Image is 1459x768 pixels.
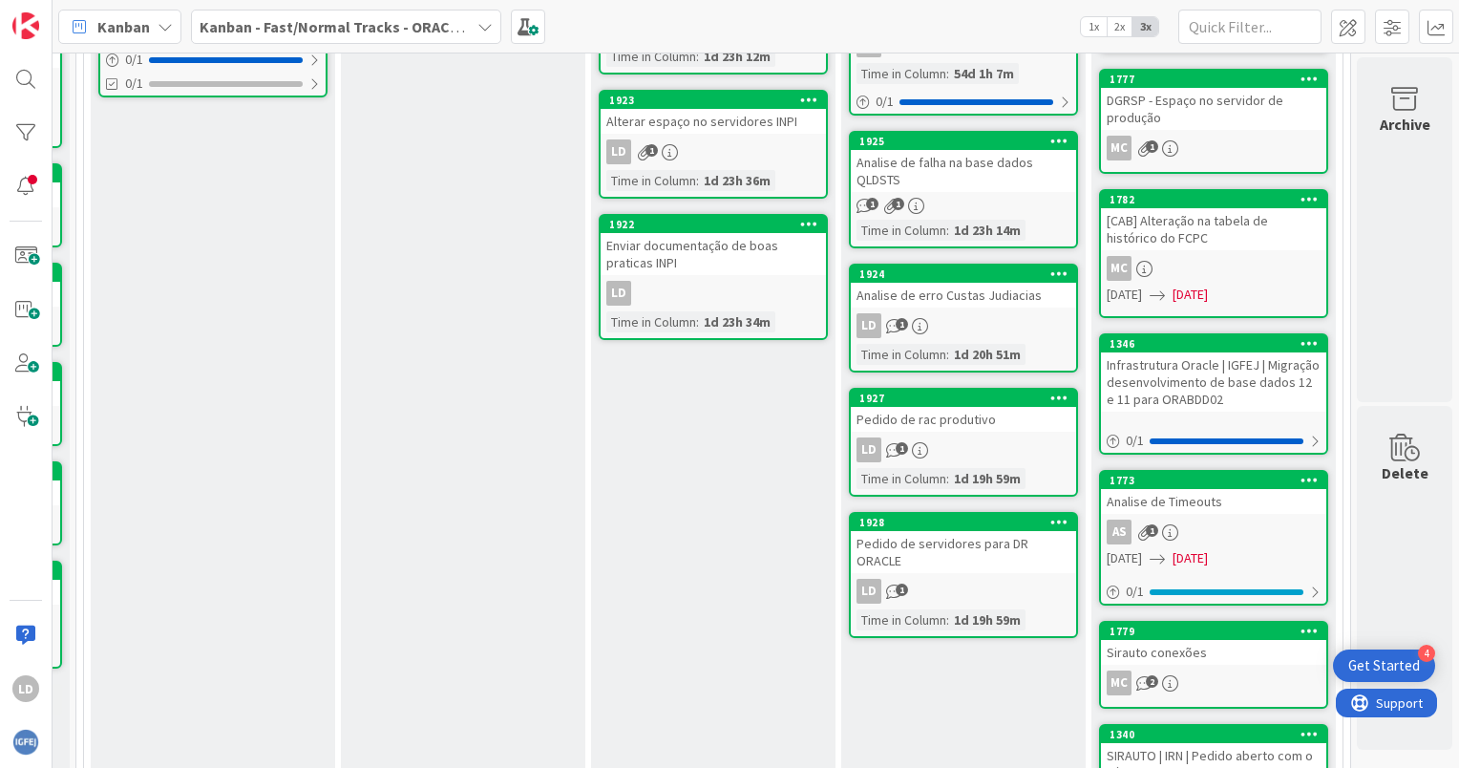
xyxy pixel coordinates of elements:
div: 1346 [1110,337,1326,351]
span: 2 [1146,675,1158,688]
span: 1x [1081,17,1107,36]
div: 1924 [851,266,1076,283]
div: 1d 23h 34m [699,311,775,332]
div: 1927 [859,392,1076,405]
a: 1779Sirauto conexõesMC [1099,621,1328,709]
span: 0/1 [125,74,143,94]
div: Analise de erro Custas Judiacias [851,283,1076,308]
span: 0 / 1 [1126,431,1144,451]
input: Quick Filter... [1178,10,1322,44]
div: 1782[CAB] Alteração na tabela de histórico do FCPC [1101,191,1326,250]
div: Time in Column [856,220,946,241]
div: 1773 [1101,472,1326,489]
div: LD [851,437,1076,462]
span: 0 / 1 [1126,582,1144,602]
span: 3x [1132,17,1158,36]
div: 0/1 [100,48,326,72]
span: [DATE] [1107,285,1142,305]
div: 4 [1418,645,1435,662]
div: MC [1101,256,1326,281]
div: 1922Enviar documentação de boas praticas INPI [601,216,826,275]
div: Time in Column [856,344,946,365]
div: 1923 [609,94,826,107]
a: 1346Infrastrutura Oracle | IGFEJ | Migração desenvolvimento de base dados 12 e 11 para ORABDD020/1 [1099,333,1328,455]
div: LD [606,281,631,306]
img: Visit kanbanzone.com [12,12,39,39]
div: 1924Analise de erro Custas Judiacias [851,266,1076,308]
div: 0/1 [1101,580,1326,604]
span: 2x [1107,17,1132,36]
div: LD [856,313,881,338]
div: Analise de falha na base dados QLDSTS [851,150,1076,192]
div: Infrastrutura Oracle | IGFEJ | Migração desenvolvimento de base dados 12 e 11 para ORABDD02 [1101,352,1326,412]
span: : [696,311,699,332]
div: LD [856,579,881,604]
div: Time in Column [856,468,946,489]
div: 1923Alterar espaço no servidores INPI [601,92,826,134]
div: LD [851,313,1076,338]
div: MC [1107,256,1131,281]
div: 1779Sirauto conexões [1101,623,1326,665]
div: 1340 [1110,728,1326,741]
div: AS [1107,520,1131,544]
div: 1d 23h 12m [699,46,775,67]
div: 1d 19h 59m [949,468,1026,489]
a: 1773Analise de TimeoutsAS[DATE][DATE]0/1 [1099,470,1328,606]
div: 1d 23h 14m [949,220,1026,241]
div: 1923 [601,92,826,109]
div: MC [1107,671,1131,695]
span: : [946,220,949,241]
div: Open Get Started checklist, remaining modules: 4 [1333,650,1435,682]
span: : [696,170,699,191]
div: Archive [1380,113,1430,136]
div: LD [601,139,826,164]
span: Kanban [97,15,150,38]
div: 1927Pedido de rac produtivo [851,390,1076,432]
span: 1 [896,584,908,596]
div: LD [606,139,631,164]
a: 1777DGRSP - Espaço no servidor de produçãoMC [1099,69,1328,174]
span: : [946,344,949,365]
div: Time in Column [856,63,946,84]
div: 1928Pedido de servidores para DR ORACLE [851,514,1076,573]
span: 1 [1146,524,1158,537]
div: 1777 [1101,71,1326,88]
div: 1777DGRSP - Espaço no servidor de produção [1101,71,1326,130]
div: 54d 1h 7m [949,63,1019,84]
span: 0 / 1 [125,50,143,70]
div: Get Started [1348,656,1420,675]
div: Alterar espaço no servidores INPI [601,109,826,134]
a: 1782[CAB] Alteração na tabela de histórico do FCPCMC[DATE][DATE] [1099,189,1328,318]
span: 1 [896,442,908,455]
div: LD [856,437,881,462]
span: [DATE] [1173,548,1208,568]
div: 1927 [851,390,1076,407]
span: [DATE] [1173,285,1208,305]
span: 1 [1146,140,1158,153]
div: Enviar documentação de boas praticas INPI [601,233,826,275]
div: 1925Analise de falha na base dados QLDSTS [851,133,1076,192]
div: LD [851,579,1076,604]
b: Kanban - Fast/Normal Tracks - ORACLE TEAM | IGFEJ [200,17,557,36]
div: LD [12,675,39,702]
div: 1d 19h 59m [949,609,1026,630]
div: 1346 [1101,335,1326,352]
div: 1779 [1110,625,1326,638]
div: AS [1101,520,1326,544]
a: 1927Pedido de rac produtivoLDTime in Column:1d 19h 59m [849,388,1078,497]
div: Time in Column [606,170,696,191]
a: 1924Analise de erro Custas JudiaciasLDTime in Column:1d 20h 51m [849,264,1078,373]
div: Sirauto conexões [1101,640,1326,665]
img: avatar [12,729,39,756]
span: 1 [866,198,878,210]
div: 1925 [859,135,1076,148]
div: MC [1107,136,1131,160]
span: 1 [892,198,904,210]
div: 1928 [851,514,1076,531]
div: LD [601,281,826,306]
a: 1923Alterar espaço no servidores INPILDTime in Column:1d 23h 36m [599,90,828,199]
div: 1922 [601,216,826,233]
span: : [946,609,949,630]
a: 1925Analise de falha na base dados QLDSTSTime in Column:1d 23h 14m [849,131,1078,248]
div: 1346Infrastrutura Oracle | IGFEJ | Migração desenvolvimento de base dados 12 e 11 para ORABDD02 [1101,335,1326,412]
